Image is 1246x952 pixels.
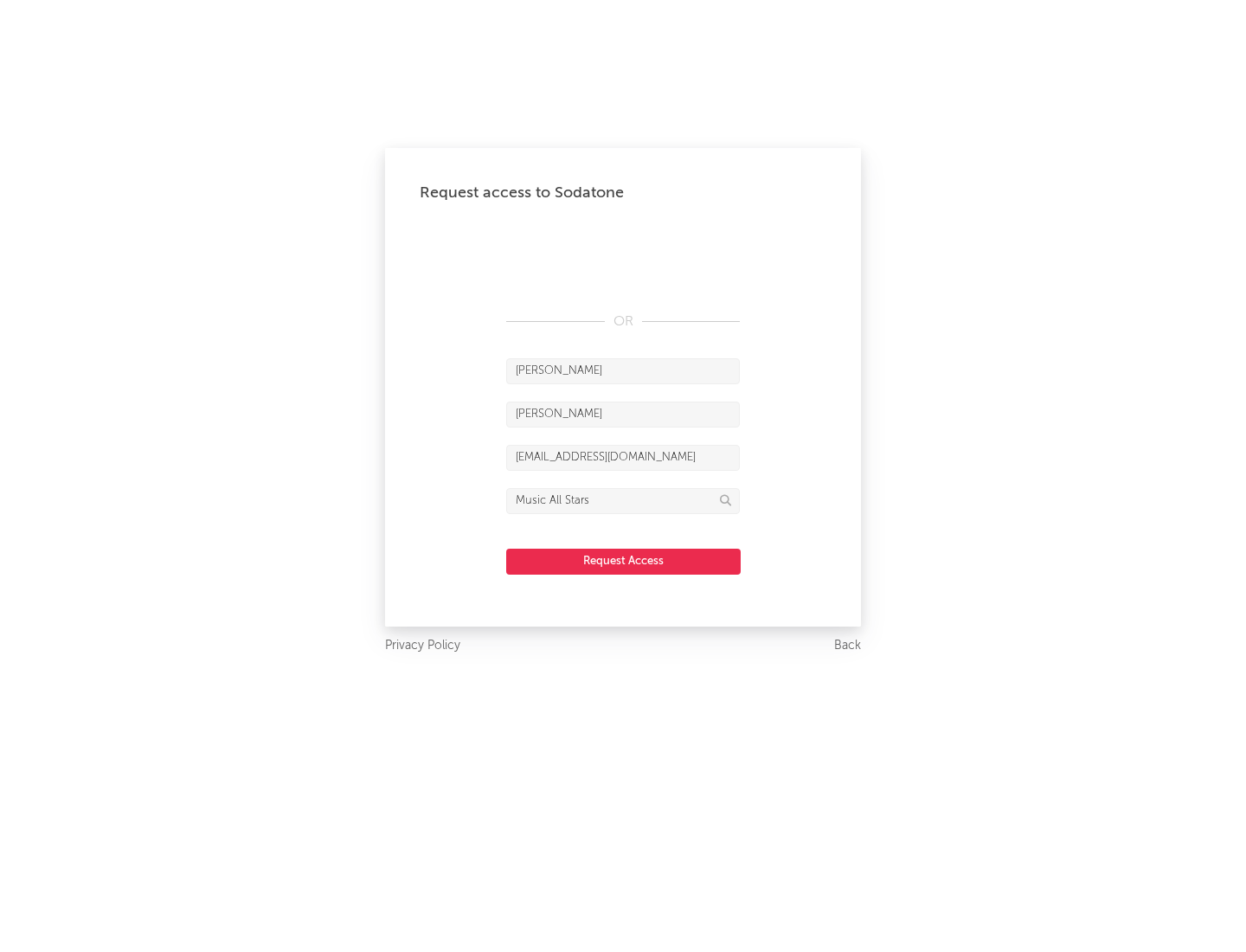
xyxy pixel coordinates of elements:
a: Privacy Policy [385,635,460,657]
input: Last Name [506,402,740,428]
div: Request access to Sodatone [420,183,826,203]
input: Email [506,445,740,471]
button: Request Access [506,549,741,575]
input: Division [506,488,740,514]
div: OR [506,312,740,332]
a: Back [834,635,861,657]
input: First Name [506,358,740,384]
